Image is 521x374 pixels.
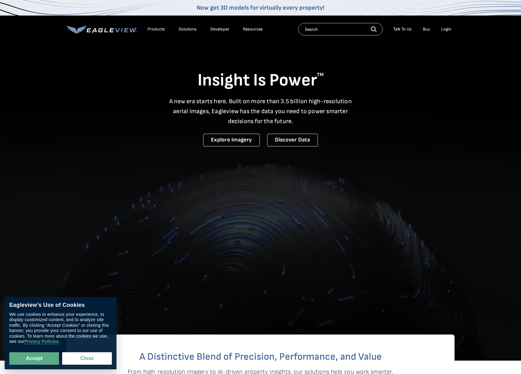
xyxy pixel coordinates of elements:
[298,23,383,35] input: Search
[9,352,59,365] button: Accept
[148,26,165,32] div: Products
[267,134,318,146] a: Discover Data
[9,312,112,344] div: We use cookies to enhance your experience, to display customized content, and to analyze site tra...
[9,302,112,309] div: Eagleview’s Use of Cookies
[166,96,356,126] p: A new era starts here. Built on more than 3.5 billion high-resolution aerial images, Eagleview ha...
[92,352,430,362] h2: A Distinctive Blend of Precision, Performance, and Value
[317,72,324,78] sup: TM
[67,70,455,91] h1: Insight Is Power
[179,26,197,32] div: Solutions
[243,26,263,32] div: Resources
[203,134,260,146] a: Explore Imagery
[24,339,58,344] a: Privacy Policies
[393,26,412,32] div: Talk To Us
[62,352,112,365] button: Close
[197,4,324,12] a: Now get 3D models for virtually every property!
[441,26,451,32] div: Login
[423,26,430,32] a: Buy
[210,26,229,32] a: Developer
